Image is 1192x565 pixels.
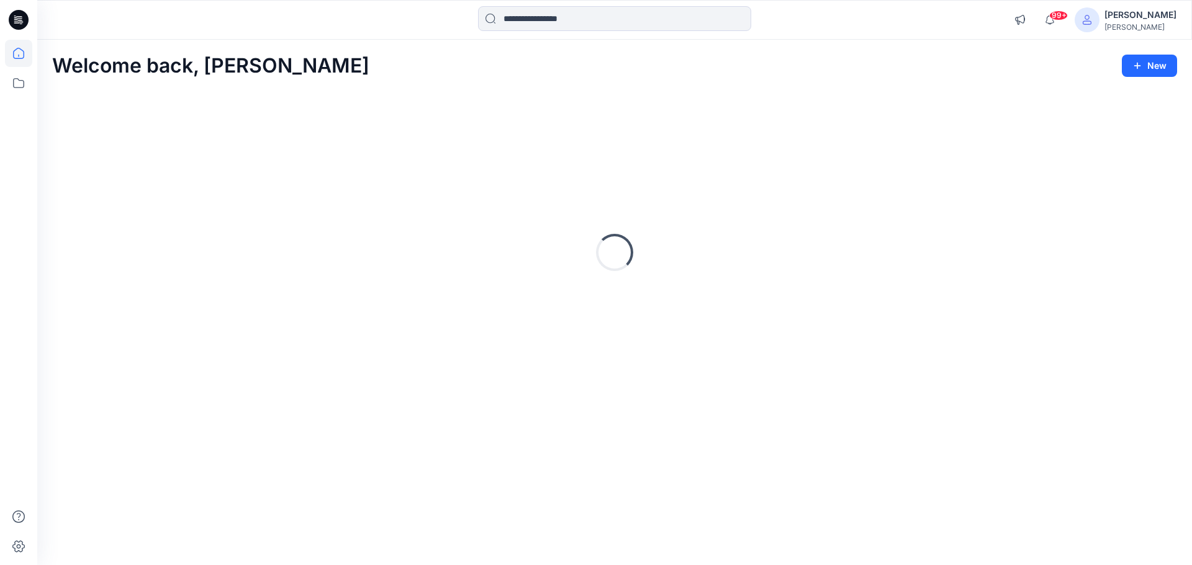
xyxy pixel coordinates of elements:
[1049,11,1068,20] span: 99+
[1082,15,1092,25] svg: avatar
[1104,22,1176,32] div: [PERSON_NAME]
[52,55,369,78] h2: Welcome back, [PERSON_NAME]
[1104,7,1176,22] div: [PERSON_NAME]
[1122,55,1177,77] button: New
